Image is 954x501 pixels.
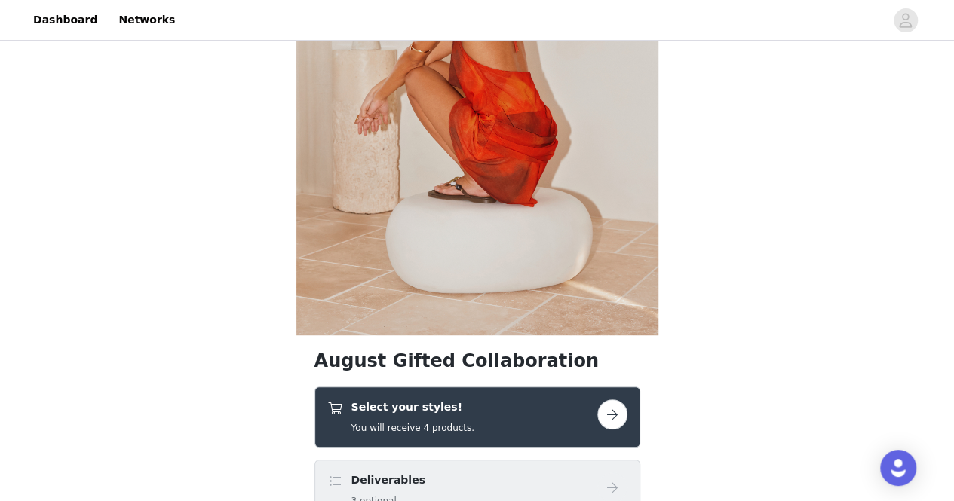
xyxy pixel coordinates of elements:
[351,399,474,415] h4: Select your styles!
[314,347,640,374] h1: August Gifted Collaboration
[314,386,640,448] div: Select your styles!
[109,3,184,37] a: Networks
[880,450,916,486] div: Open Intercom Messenger
[351,472,425,488] h4: Deliverables
[24,3,106,37] a: Dashboard
[898,8,913,32] div: avatar
[351,421,474,435] h5: You will receive 4 products.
